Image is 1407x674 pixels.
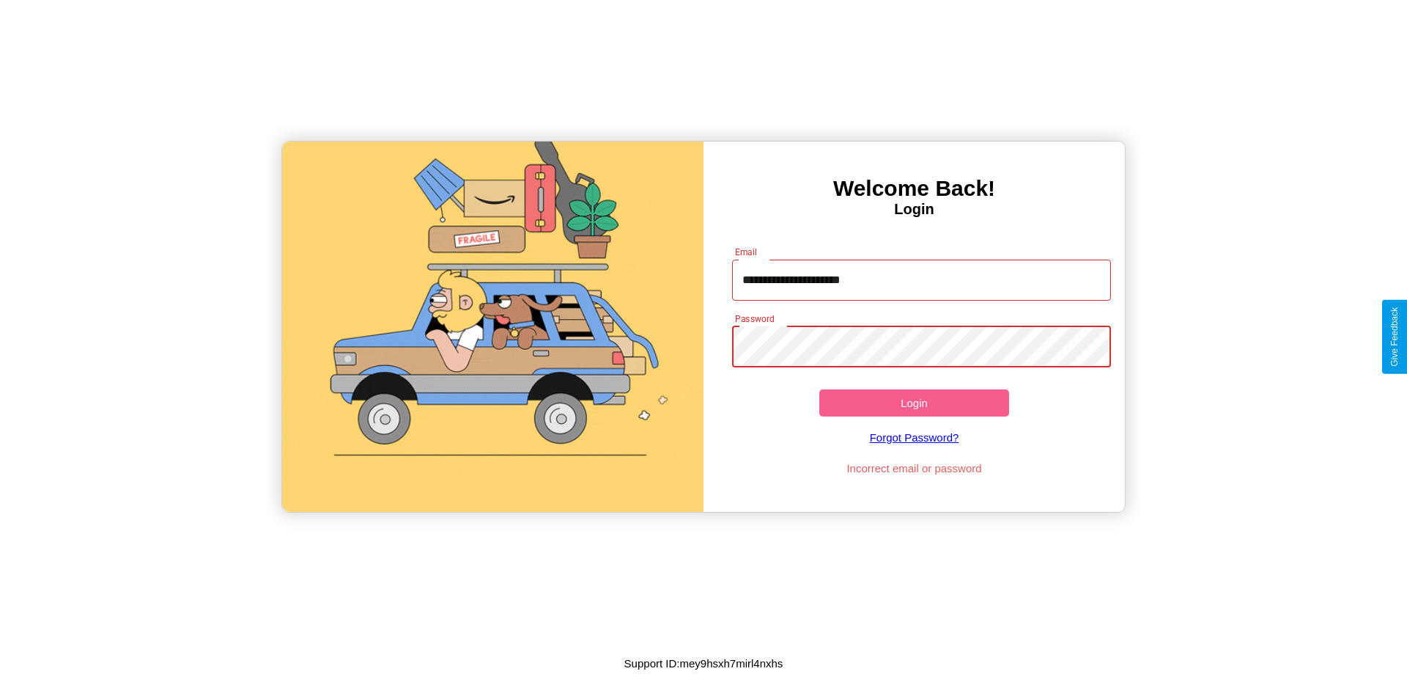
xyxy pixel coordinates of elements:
button: Login [819,389,1009,417]
a: Forgot Password? [725,417,1104,458]
h3: Welcome Back! [703,176,1125,201]
label: Email [735,246,758,258]
p: Incorrect email or password [725,458,1104,478]
img: gif [282,142,703,512]
div: Give Feedback [1389,307,1400,367]
p: Support ID: mey9hsxh7mirl4nxhs [624,653,783,673]
label: Password [735,312,774,325]
h4: Login [703,201,1125,218]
